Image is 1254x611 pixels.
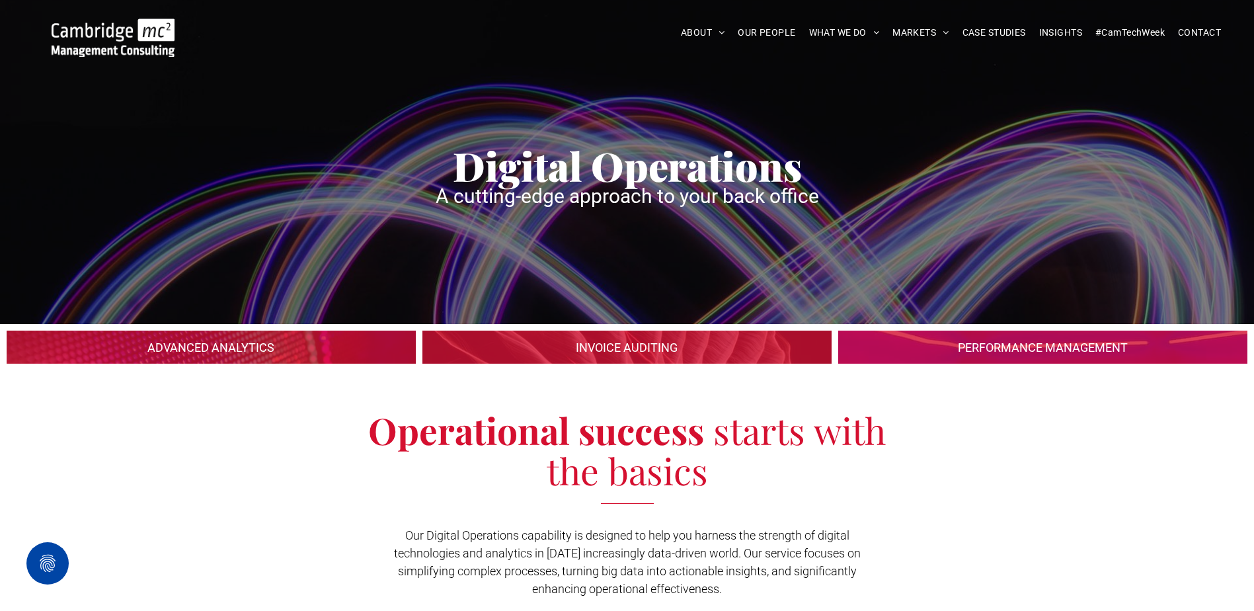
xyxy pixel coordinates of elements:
[7,331,416,364] a: Digital Transformation | Digital Operations | Cambridge Management Consulting
[422,331,832,364] a: Digital Transformation | Digital Operations | Cambridge Management Consulting
[731,22,802,43] a: OUR PEOPLE
[956,22,1033,43] a: CASE STUDIES
[838,331,1247,364] a: Digital Transformation | Digital Operations | Cambridge Management Consulting
[1033,22,1089,43] a: INSIGHTS
[453,139,802,192] span: Digital Operations
[1089,22,1171,43] a: #CamTechWeek
[886,22,955,43] a: MARKETS
[674,22,732,43] a: ABOUT
[52,19,175,57] img: Cambridge MC Logo, digital transformation
[436,184,819,208] span: A cutting-edge approach to your back office
[1171,22,1228,43] a: CONTACT
[368,405,704,454] span: Operational success
[803,22,886,43] a: WHAT WE DO
[547,405,886,495] span: starts with the basics
[394,528,861,596] span: Our Digital Operations capability is designed to help you harness the strength of digital technol...
[52,20,175,34] a: Your Business Transformed | Cambridge Management Consulting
